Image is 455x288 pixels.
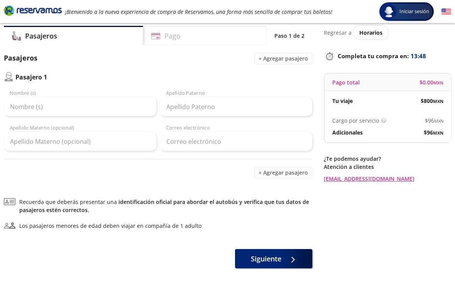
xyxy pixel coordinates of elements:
p: Regresar a [324,29,352,37]
p: Pasajero 1 [15,72,47,82]
small: MXN [433,130,443,136]
iframe: Messagebird Livechat Widget [410,243,447,280]
p: Pago total [332,78,360,86]
p: Paso 1 de 2 [274,32,304,40]
span: Horarios [359,29,382,36]
input: Nombre (s) [4,97,156,116]
div: Los pasajeros menores de edad deben viajar en compañía de 1 adulto [19,222,201,230]
h4: Pasajeros [25,31,57,41]
small: MXN [433,98,443,104]
span: Recuerda que deberás presentar una [19,198,312,214]
a: Brand Logo [4,5,62,19]
h4: Pago [164,31,181,41]
span: 13:48 [411,52,426,61]
p: Tu viaje [332,97,353,105]
span: Iniciar sesión [396,8,432,15]
span: $ 96 [425,116,443,125]
div: Regresar a ver horarios [324,26,451,39]
button: Siguiente [235,249,312,268]
p: Atención a clientes [324,163,451,171]
span: $ 800 [421,97,443,105]
input: Correo electrónico [160,132,313,151]
button: + Agregar pasajero [254,167,312,179]
em: ¡Bienvenido a la nueva experiencia de compra de Reservamos, una forma más sencilla de comprar tus... [65,8,332,15]
span: $ 0.00 [419,78,443,86]
input: Apellido Paterno [160,97,313,116]
button: + Agregar pasajero [254,53,312,64]
button: English [441,7,451,17]
span: Siguiente [251,254,281,264]
small: MXN [433,80,443,86]
input: Apellido Materno (opcional) [4,132,156,151]
p: ¿Te podemos ayudar? [324,155,451,163]
a: identificación oficial para abordar el autobús y verifica que tus datos de pasajeros estén correc... [19,198,309,214]
i: Brand Logo [4,5,62,16]
p: Adicionales [332,128,363,136]
p: Cargo por servicio [332,116,379,125]
p: Completa tu compra en : [324,51,451,61]
small: MXN [434,118,443,124]
p: Pasajeros [4,53,37,64]
a: [EMAIL_ADDRESS][DOMAIN_NAME] [324,175,451,183]
span: $ 96 [424,128,443,136]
